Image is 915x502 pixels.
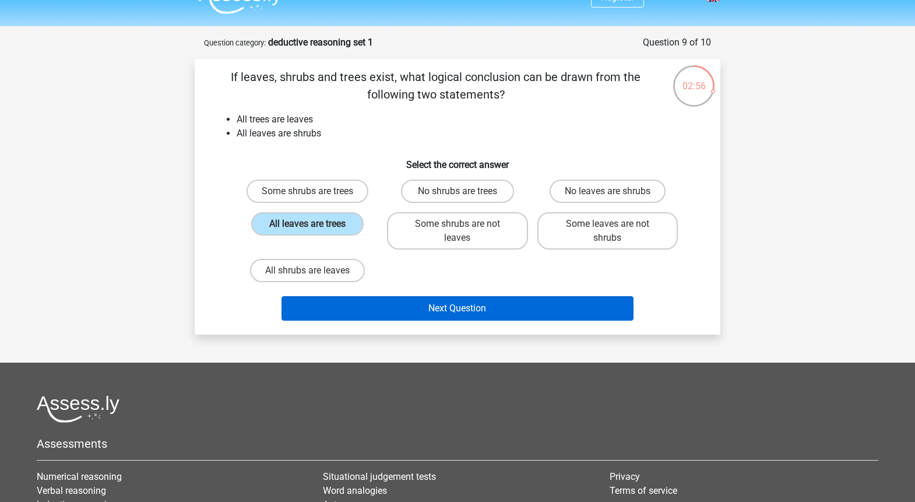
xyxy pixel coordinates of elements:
[550,180,666,203] label: No leaves are shrubs
[643,36,711,50] div: Question 9 of 10
[251,212,364,236] label: All leaves are trees
[237,113,702,127] li: All trees are leaves
[323,485,387,496] a: Word analogies
[37,437,878,451] h5: Assessments
[37,485,106,496] a: Verbal reasoning
[281,296,634,321] button: Next Question
[610,471,640,482] a: Privacy
[268,37,373,48] strong: deductive reasoning set 1
[537,212,678,250] label: Some leaves are not shrubs
[247,180,368,203] label: Some shrubs are trees
[37,471,122,482] a: Numerical reasoning
[323,471,436,482] a: Situational judgement tests
[37,395,119,423] img: Assessly logo
[250,259,365,282] label: All shrubs are leaves
[387,212,527,250] label: Some shrubs are not leaves
[672,64,716,93] div: 02:56
[204,38,266,47] small: Question category:
[213,68,658,103] p: If leaves, shrubs and trees exist, what logical conclusion can be drawn from the following two st...
[213,150,702,170] h6: Select the correct answer
[237,127,702,141] li: All leaves are shrubs
[610,485,677,496] a: Terms of service
[401,180,513,203] label: No shrubs are trees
